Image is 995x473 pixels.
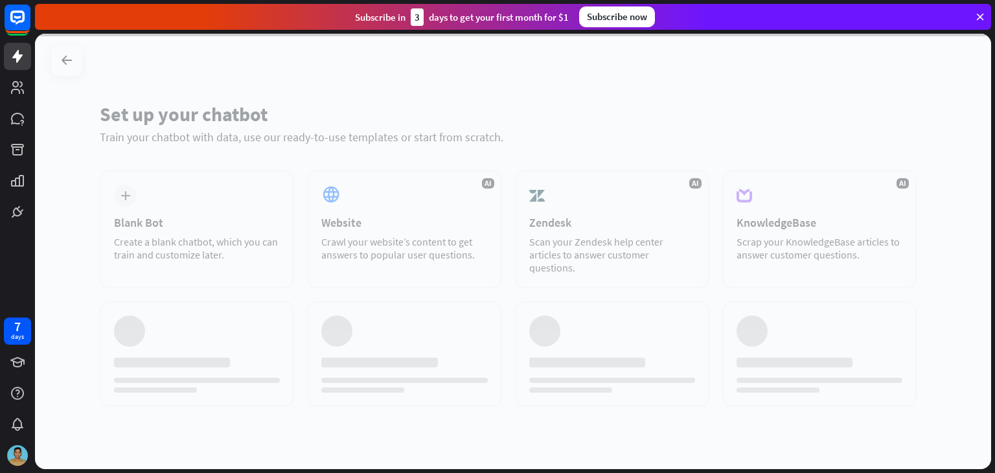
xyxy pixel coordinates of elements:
[411,8,424,26] div: 3
[14,321,21,332] div: 7
[11,332,24,341] div: days
[4,317,31,345] a: 7 days
[355,8,569,26] div: Subscribe in days to get your first month for $1
[579,6,655,27] div: Subscribe now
